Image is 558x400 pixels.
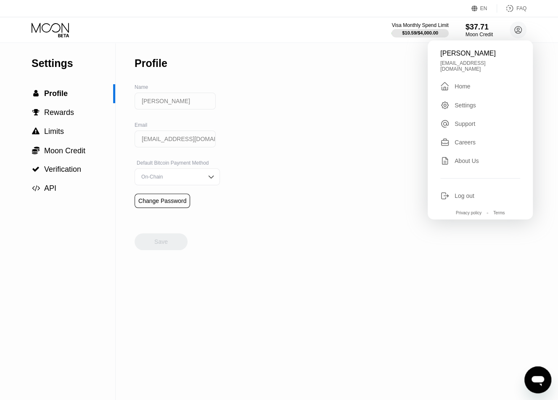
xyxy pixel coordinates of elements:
div: About Us [455,157,479,164]
div: Settings [455,102,476,109]
span:  [32,109,40,116]
div: Support [455,120,475,127]
div: Careers [440,138,520,147]
div: EN [471,4,497,13]
span:  [32,146,40,155]
div: Terms [493,211,505,215]
div: EN [480,5,487,11]
div:  [440,81,450,91]
div: Support [440,119,520,128]
span: API [44,184,56,192]
div: Home [455,83,470,90]
div: Name [135,84,220,90]
span: Profile [44,89,68,98]
div:  [32,90,40,97]
div: Moon Credit [465,32,493,37]
div: Change Password [138,197,186,204]
div: Visa Monthly Spend Limit [391,22,448,28]
div: Privacy policy [456,211,481,215]
div: [EMAIL_ADDRESS][DOMAIN_NAME] [440,60,520,72]
div: About Us [440,156,520,165]
div: Settings [32,57,115,69]
div: Email [135,122,220,128]
span:  [32,128,40,135]
span:  [32,184,40,192]
div: Log out [440,191,520,200]
span: Limits [44,127,64,136]
div: [PERSON_NAME] [440,50,520,57]
div: Log out [455,192,474,199]
span: Rewards [44,108,74,117]
div: On-Chain [139,174,203,180]
span: Moon Credit [44,147,85,155]
div: Change Password [135,194,190,208]
span:  [32,165,40,173]
span: Verification [44,165,81,173]
div: Profile [135,57,167,69]
div: $10.59 / $4,000.00 [402,30,438,35]
div: FAQ [497,4,526,13]
div: Home [440,81,520,91]
div: FAQ [516,5,526,11]
div: $37.71 [465,23,493,32]
div: Careers [455,139,476,146]
span:  [33,90,39,97]
div: $37.71Moon Credit [465,23,493,37]
iframe: Кнопка запуска окна обмена сообщениями [524,366,551,393]
div: Visa Monthly Spend Limit$10.59/$4,000.00 [391,22,448,37]
div: Settings [440,101,520,110]
div: Default Bitcoin Payment Method [135,160,220,166]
